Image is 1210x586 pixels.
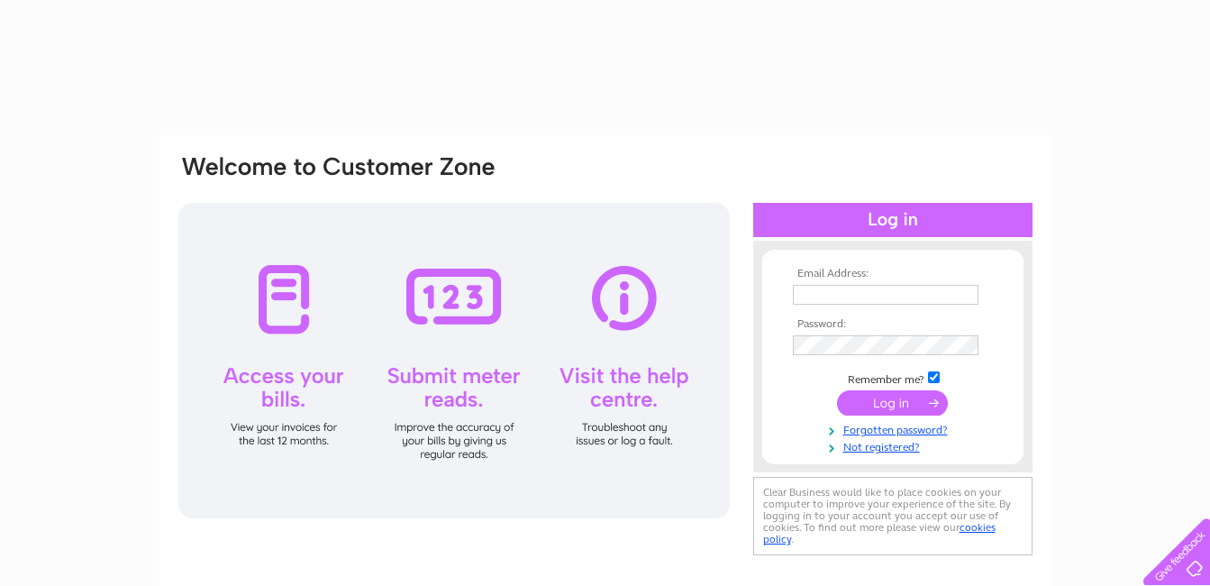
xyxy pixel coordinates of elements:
[837,390,948,416] input: Submit
[793,420,997,437] a: Forgotten password?
[788,369,997,387] td: Remember me?
[753,477,1033,555] div: Clear Business would like to place cookies on your computer to improve your experience of the sit...
[763,521,996,545] a: cookies policy
[788,268,997,280] th: Email Address:
[793,437,997,454] a: Not registered?
[788,318,997,331] th: Password:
